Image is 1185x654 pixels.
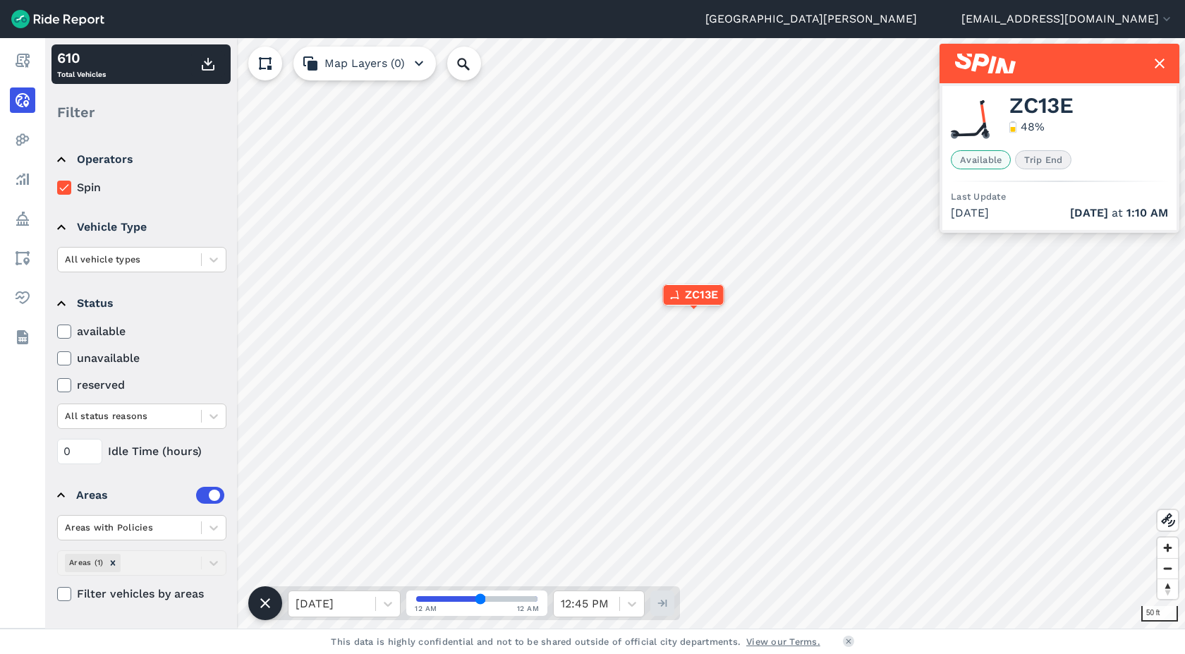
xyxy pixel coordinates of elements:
[57,207,224,247] summary: Vehicle Type
[57,586,226,602] label: Filter vehicles by areas
[293,47,436,80] button: Map Layers (0)
[961,11,1174,28] button: [EMAIL_ADDRESS][DOMAIN_NAME]
[1157,538,1178,558] button: Zoom in
[57,47,106,68] div: 610
[1070,205,1168,222] span: at
[10,87,35,113] a: Realtime
[705,11,917,28] a: [GEOGRAPHIC_DATA][PERSON_NAME]
[1141,606,1178,622] div: 50 ft
[57,377,226,394] label: reserved
[10,127,35,152] a: Heatmaps
[57,140,224,179] summary: Operators
[57,179,226,196] label: Spin
[517,603,540,614] span: 12 AM
[951,100,990,139] img: Spin scooter
[45,38,1185,629] canvas: Map
[955,54,1016,73] img: Spin
[57,47,106,81] div: Total Vehicles
[1126,206,1168,219] span: 1:10 AM
[1015,150,1071,169] span: Trip End
[1021,119,1045,135] div: 48 %
[415,603,437,614] span: 12 AM
[10,285,35,310] a: Health
[10,48,35,73] a: Report
[685,286,718,303] span: ZC13E
[951,191,1006,202] span: Last Update
[1070,206,1108,219] span: [DATE]
[51,90,231,134] div: Filter
[10,325,35,350] a: Datasets
[951,150,1011,169] span: Available
[57,476,224,515] summary: Areas
[57,284,224,323] summary: Status
[57,350,226,367] label: unavailable
[76,487,224,504] div: Areas
[10,166,35,192] a: Analyze
[10,206,35,231] a: Policy
[57,323,226,340] label: available
[57,439,226,464] div: Idle Time (hours)
[1157,579,1178,599] button: Reset bearing to north
[951,205,1168,222] div: [DATE]
[11,10,104,28] img: Ride Report
[746,635,820,648] a: View our Terms.
[1157,558,1178,579] button: Zoom out
[10,246,35,271] a: Areas
[1009,97,1074,114] span: ZC13E
[447,47,504,80] input: Search Location or Vehicles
